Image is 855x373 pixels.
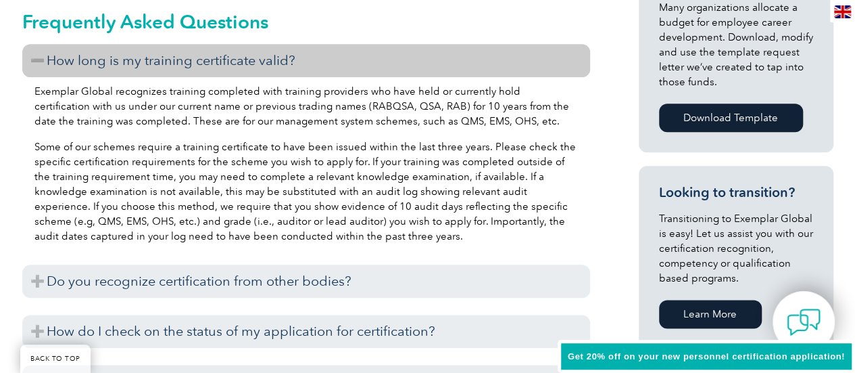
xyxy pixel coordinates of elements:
a: Download Template [659,104,803,132]
p: Exemplar Global recognizes training completed with training providers who have held or currently ... [34,84,578,129]
h3: How long is my training certificate valid? [22,44,590,77]
p: Transitioning to Exemplar Global is easy! Let us assist you with our certification recognition, c... [659,211,813,286]
span: Get 20% off on your new personnel certification application! [568,351,845,361]
a: Learn More [659,300,762,328]
h3: Looking to transition? [659,184,813,201]
img: en [834,5,851,18]
p: Some of our schemes require a training certificate to have been issued within the last three year... [34,139,578,244]
h3: How do I check on the status of my application for certification? [22,315,590,348]
h3: Do you recognize certification from other bodies? [22,265,590,298]
a: BACK TO TOP [20,345,91,373]
h2: Frequently Asked Questions [22,11,590,32]
img: contact-chat.png [787,305,821,339]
